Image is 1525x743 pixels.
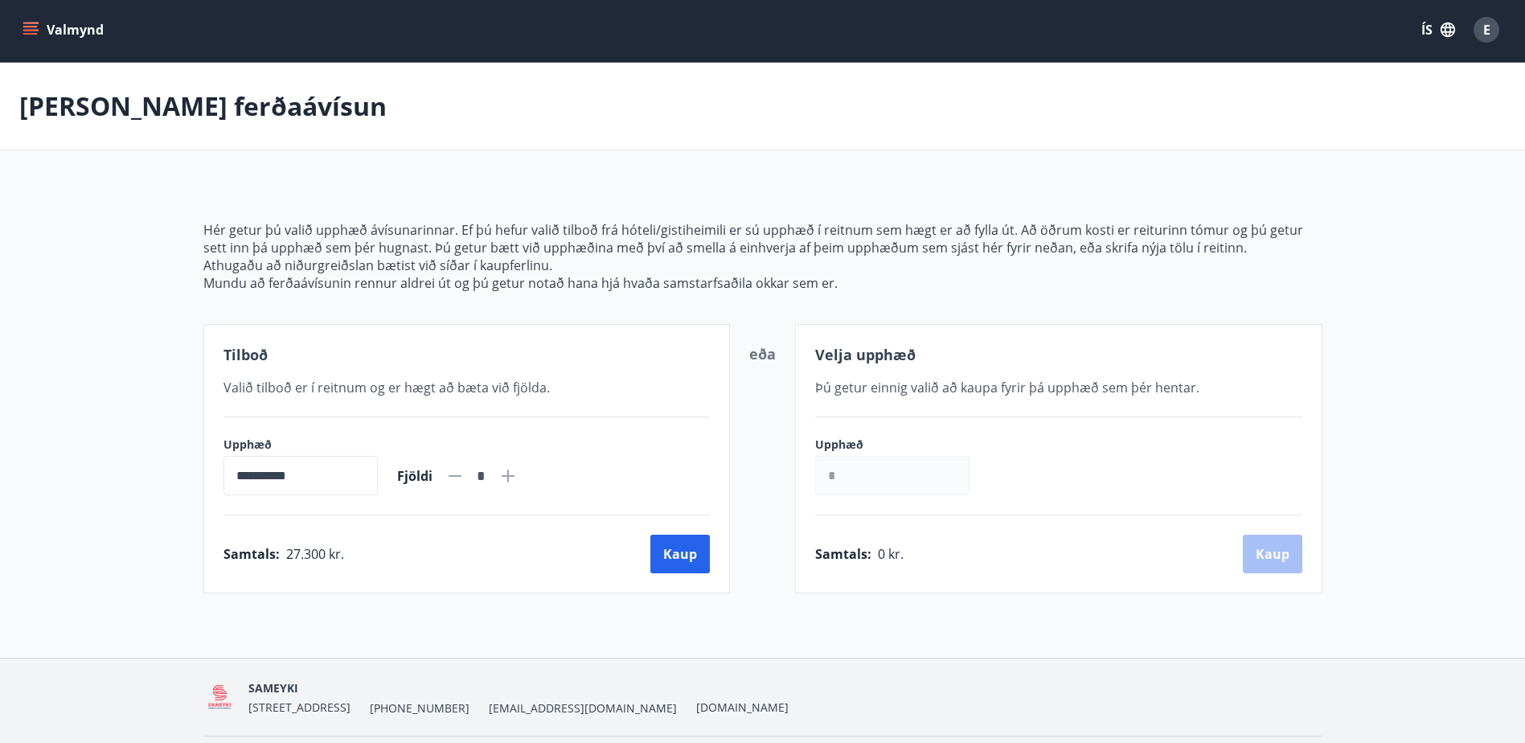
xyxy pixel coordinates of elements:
label: Upphæð [815,437,986,453]
span: [PHONE_NUMBER] [370,700,469,716]
span: SAMEYKI [248,680,298,696]
p: Mundu að ferðaávísunin rennur aldrei út og þú getur notað hana hjá hvaða samstarfsaðila okkar sem... [203,274,1322,292]
button: ÍS [1412,15,1464,44]
p: Hér getur þú valið upphæð ávísunarinnar. Ef þú hefur valið tilboð frá hóteli/gistiheimili er sú u... [203,221,1322,257]
span: Valið tilboð er í reitnum og er hægt að bæta við fjölda. [223,379,550,396]
span: E [1483,21,1490,39]
p: Athugaðu að niðurgreiðslan bætist við síðar í kaupferlinu. [203,257,1322,274]
span: [EMAIL_ADDRESS][DOMAIN_NAME] [489,700,677,716]
span: Þú getur einnig valið að kaupa fyrir þá upphæð sem þér hentar. [815,379,1199,396]
span: eða [749,344,776,363]
a: [DOMAIN_NAME] [696,700,789,715]
p: [PERSON_NAME] ferðaávísun [19,88,387,124]
span: Tilboð [223,345,268,364]
button: E [1467,10,1506,49]
span: Samtals : [223,545,280,563]
label: Upphæð [223,437,378,453]
button: Kaup [650,535,710,573]
span: 27.300 kr. [286,545,344,563]
img: 5QO2FORUuMeaEQbdwbcTl28EtwdGrpJ2a0ZOehIg.png [203,680,236,715]
span: Samtals : [815,545,871,563]
span: [STREET_ADDRESS] [248,700,351,715]
span: Fjöldi [397,467,432,485]
span: Velja upphæð [815,345,916,364]
span: 0 kr. [878,545,904,563]
button: menu [19,15,110,44]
